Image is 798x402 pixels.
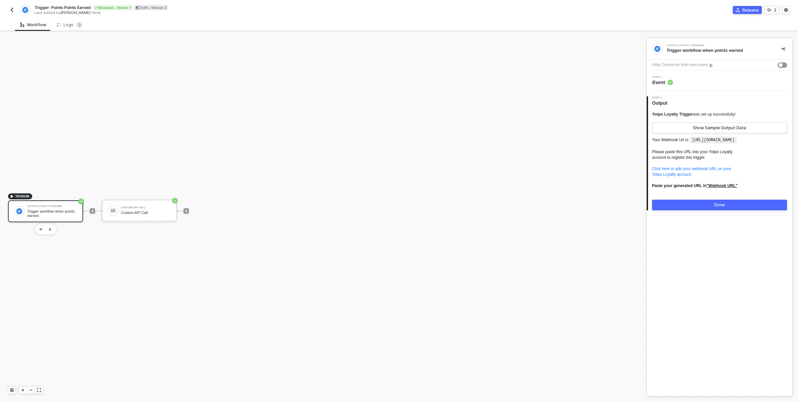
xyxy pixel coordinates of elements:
[733,6,762,14] button: Release
[652,62,708,68] div: Hide Connector from end-users
[37,388,41,392] span: icon-expand
[78,199,84,204] span: icon-success-page
[647,96,792,210] div: Step 2Output Yotpo Loyalty Triggerwas set up successfully!Show Sample Output DataYour Webhook Url...
[172,198,178,203] span: icon-success-page
[693,125,746,131] div: Show Sample Output Data
[742,7,759,13] div: Release
[652,166,731,177] a: Click here to add your webhook URL on yourYotpo Loyalty account
[774,7,776,13] div: 2
[90,209,94,213] span: icon-play
[707,183,737,188] u: "Webhook URL"
[10,194,14,198] span: icon-play
[667,48,770,53] div: Trigger workflow when points earned
[46,225,54,233] button: edit-cred
[781,47,785,51] span: icon-collapse-right
[57,22,83,28] div: Logs
[667,44,766,47] div: Yotpo Loyalty Trigger
[9,7,15,13] img: back
[184,209,188,213] span: icon-play
[20,22,46,28] div: Workflow
[652,136,787,194] p: Your Webhook Url is: Please paste this URL into your Yotpo Loyalty account to register this trigger.
[121,206,171,209] div: Custom API Call
[76,22,83,28] sup: 0
[40,228,42,231] img: edit-cred
[652,96,670,99] span: Step 2
[714,202,725,208] div: Done
[121,211,171,215] div: Custom API Call
[22,7,28,13] img: integration-icon
[21,388,25,392] span: icon-play
[690,137,736,144] code: [URL][DOMAIN_NAME]
[709,63,713,67] img: icon-info
[8,6,16,14] button: back
[35,5,90,10] span: Trigger: Points Points Earned
[110,208,116,214] img: icon
[764,6,779,14] button: 2
[652,112,693,117] span: Yotpo Loyalty Trigger
[652,183,737,188] b: Paste your generated URL in
[784,8,788,12] span: icon-settings
[49,228,52,231] img: edit-cred
[652,79,673,86] span: Event
[652,123,787,133] button: Show Sample Output Data
[652,112,735,117] div: was set up successfully!
[647,76,792,86] div: Step 1Event
[27,209,77,218] div: Trigger workflow when points earned
[16,208,22,214] img: icon
[654,46,660,52] img: integration-icon
[652,100,670,106] span: Output
[37,225,45,233] button: edit-cred
[93,5,133,10] div: Released • Version 1
[736,8,740,12] span: icon-commerce
[61,10,91,15] span: [PERSON_NAME]
[27,205,77,208] div: Yotpo Loyalty Trigger
[135,6,139,9] span: icon-edit
[767,8,771,12] span: icon-versioning
[652,200,787,210] button: Done
[29,388,33,392] span: icon-minus
[134,5,168,10] div: Draft • Version 2
[35,10,398,15] div: Last edited by - Now
[15,194,30,199] span: TRIGGER
[652,76,673,78] span: Step 1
